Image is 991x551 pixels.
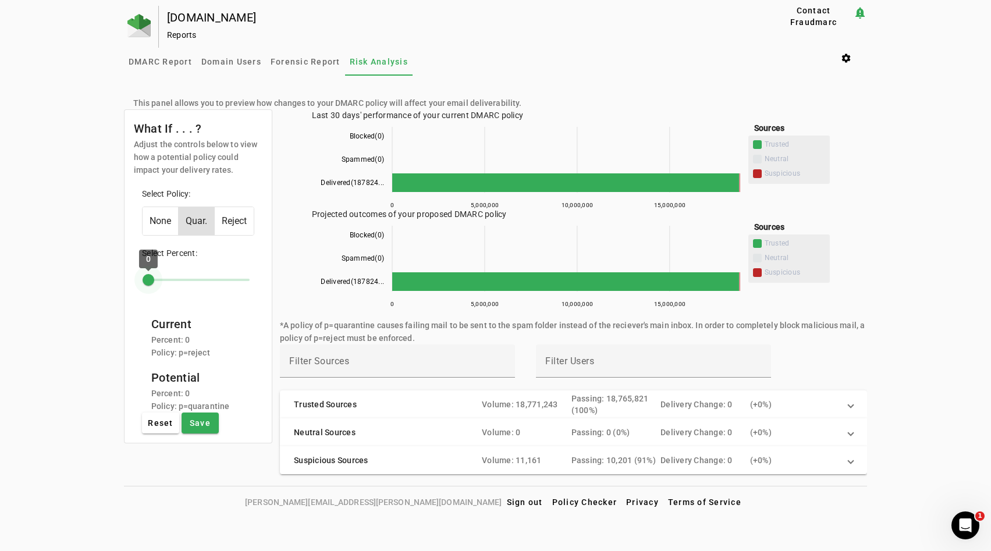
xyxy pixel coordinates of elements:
[390,202,393,208] text: 0
[482,399,571,410] div: Volume: 18,771,243
[148,417,173,429] span: Reset
[765,239,825,248] span: Trusted
[765,155,825,163] span: Neutral
[245,496,502,509] span: [PERSON_NAME][EMAIL_ADDRESS][PERSON_NAME][DOMAIN_NAME]
[167,12,737,23] div: [DOMAIN_NAME]
[482,426,571,438] div: Volume: 0
[571,393,661,416] div: Passing: 18,765,821 (100%)
[321,179,384,187] text: Delivered(187824...
[507,497,543,507] span: Sign out
[561,301,593,307] text: 10,000,000
[151,333,210,359] mat-card-subtitle: Percent: 0 Policy: p=reject
[765,254,825,262] span: Neutral
[280,319,867,344] mat-card-subtitle: *A policy of p=quarantine causes failing mail to be sent to the spam folder instead of the reciev...
[660,426,750,438] div: Delivery Change: 0
[345,48,413,76] a: Risk Analysis
[653,301,685,307] text: 15,000,000
[182,413,219,433] button: Save
[179,207,214,235] button: Quar.
[482,454,571,466] div: Volume: 11,161
[392,173,739,192] path: Delivered(18782404) Trusted 18,771,243
[502,492,548,513] button: Sign out
[294,393,473,416] mat-panel-title: Trusted Sources
[663,492,746,513] button: Terms of Service
[774,6,853,27] button: Contact Fraudmarc
[561,202,593,208] text: 10,000,000
[190,417,211,429] span: Save
[350,58,408,66] span: Risk Analysis
[321,278,384,286] text: Delivered(187824...
[312,208,836,307] div: Projected outcomes of your proposed DMARC policy
[750,454,840,466] div: ( + 0%)
[739,272,740,291] path: Delivered(18782404) Suspicious 11,161
[626,497,659,507] span: Privacy
[390,301,393,307] text: 0
[765,140,825,149] span: Trusted
[142,247,254,259] p: Select Percent:
[470,202,498,208] text: 5,000,000
[975,511,985,521] span: 1
[571,454,661,466] div: Passing: 10,201 (91%)
[753,241,825,250] span: Trusted
[545,356,594,367] mat-label: Filter Users
[621,492,663,513] button: Privacy
[779,5,848,28] span: Contact Fraudmarc
[349,132,384,140] text: Blocked(0)
[653,202,685,208] text: 15,000,000
[201,58,261,66] span: Domain Users
[750,399,840,410] div: ( + 0%)
[142,413,179,433] button: Reset
[312,109,836,208] div: Last 30 days' performance of your current DMARC policy
[660,454,750,466] div: Delivery Change: 0
[294,426,473,438] mat-panel-title: Neutral Sources
[349,231,384,239] text: Blocked(0)
[151,368,229,387] mat-card-title: Potential
[129,58,192,66] span: DMARC Report
[271,58,340,66] span: Forensic Report
[765,169,825,178] span: Suspicious
[750,426,840,438] div: ( + 0%)
[280,390,867,418] mat-expansion-panel-header: Trusted SourcesVolume: 18,771,243Passing: 18,765,821 (100%)Delivery Change: 0(+0%)
[289,356,349,367] mat-label: Filter Sources
[127,14,151,37] img: Fraudmarc Logo
[341,254,384,262] text: Spammed(0)
[294,454,473,466] mat-panel-title: Suspicious Sources
[266,48,345,76] a: Forensic Report
[215,207,254,235] button: Reject
[280,446,867,474] mat-expansion-panel-header: Suspicious SourcesVolume: 11,161Passing: 10,201 (91%)Delivery Change: 0(+0%)
[951,511,979,539] iframe: Intercom live chat
[754,222,785,232] span: Sources
[548,492,622,513] button: Policy Checker
[571,426,661,438] div: Passing: 0 (0%)
[167,29,737,41] div: Reports
[753,270,825,279] span: Suspicious
[392,272,739,291] path: Delivered(18782404) Trusted 18,771,243
[151,315,210,333] mat-card-title: Current
[753,255,825,264] span: Neutral
[124,48,197,76] a: DMARC Report
[470,301,498,307] text: 5,000,000
[739,173,740,192] path: Delivered(18782404) Suspicious 11,161
[142,188,254,200] p: Select Policy:
[151,387,229,413] mat-card-subtitle: Percent: 0 Policy: p=quarantine
[552,497,617,507] span: Policy Checker
[143,207,178,235] button: None
[753,171,825,180] span: Suspicious
[753,142,825,151] span: Trusted
[146,253,151,265] span: 0
[660,399,750,410] div: Delivery Change: 0
[197,48,266,76] a: Domain Users
[280,418,867,446] mat-expansion-panel-header: Neutral SourcesVolume: 0Passing: 0 (0%)Delivery Change: 0(+0%)
[765,268,825,277] span: Suspicious
[853,6,867,20] mat-icon: notification_important
[134,119,262,138] mat-card-title: What If . . . ?
[754,123,785,133] span: Sources
[134,138,262,176] mat-card-subtitle: Adjust the controls below to view how a potential policy could impact your delivery rates.
[341,155,384,163] text: Spammed(0)
[133,97,521,109] mat-card-subtitle: This panel allows you to preview how changes to your DMARC policy will affect your email delivera...
[753,157,825,165] span: Neutral
[668,497,741,507] span: Terms of Service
